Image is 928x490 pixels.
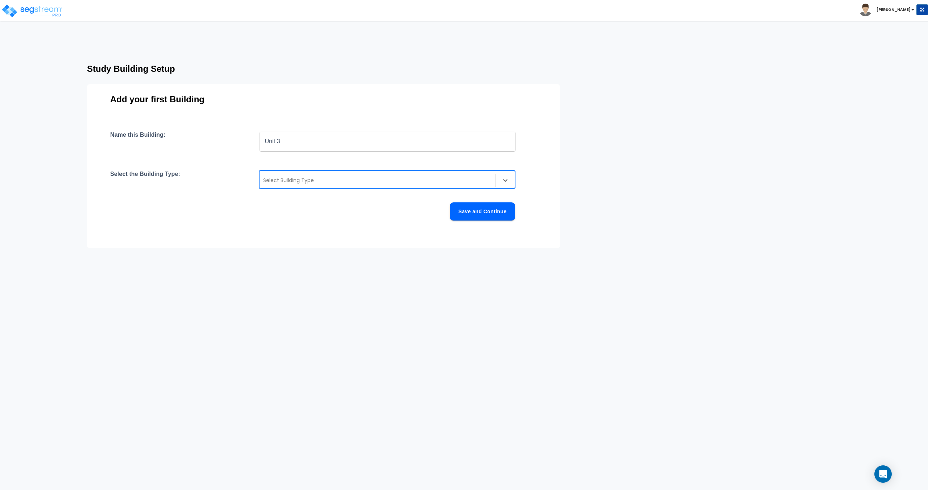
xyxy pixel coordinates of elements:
img: avatar.png [859,4,872,16]
div: Open Intercom Messenger [874,465,892,483]
input: Building Name [260,131,515,152]
h3: Add your first Building [110,94,537,104]
h4: Name this Building: [110,131,165,152]
b: [PERSON_NAME] [877,7,911,12]
h4: Select the Building Type: [110,170,180,189]
button: Save and Continue [450,202,515,221]
h3: Study Building Setup [87,64,612,74]
img: logo_pro_r.png [1,4,63,18]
